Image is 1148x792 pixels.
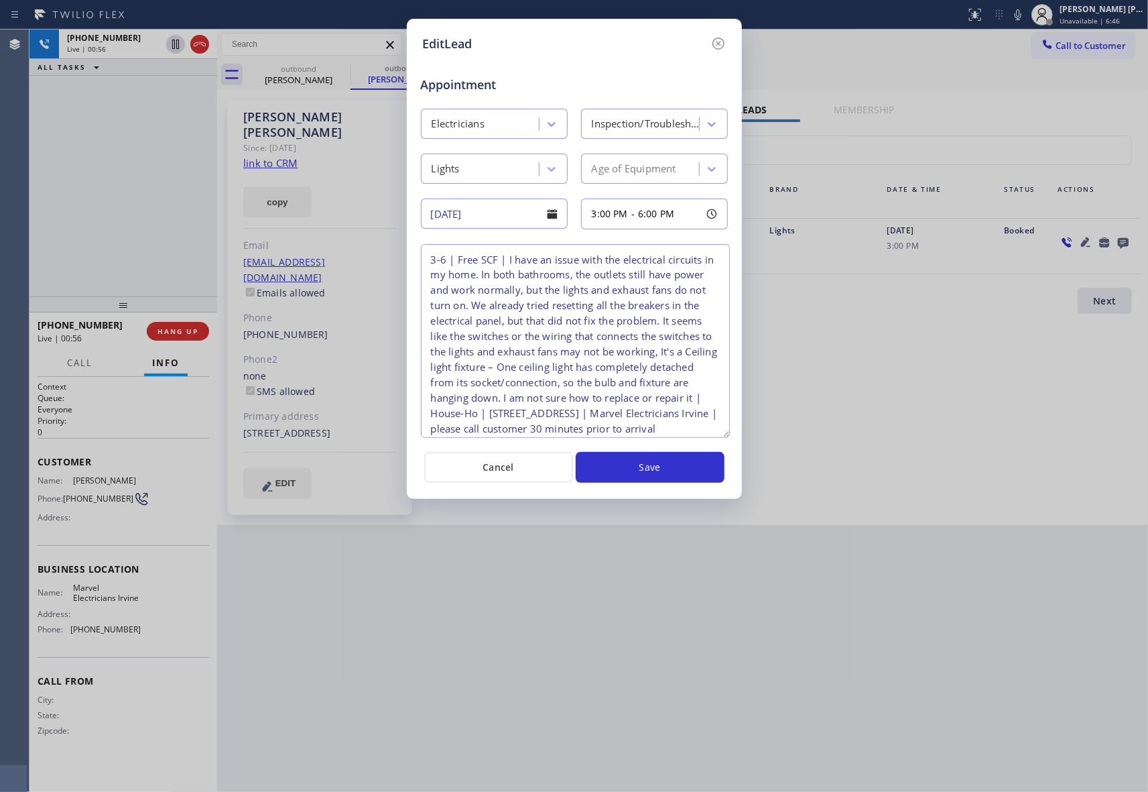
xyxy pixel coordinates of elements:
span: 3:00 PM [592,207,628,220]
button: Cancel [424,452,573,483]
span: 6:00 PM [638,207,674,220]
div: Lights [432,162,460,177]
textarea: 3-6 | Free SCF | I have an issue with the electrical circuits in my home. In both bathrooms, the ... [421,244,730,438]
h5: EditLead [423,35,472,53]
span: Appointment [421,76,521,94]
div: Inspection/Troubleshooting [592,117,700,132]
input: - choose date - [421,199,568,229]
div: Electricians [432,117,485,132]
div: Age of Equipment [592,162,676,177]
button: Save [576,452,724,483]
span: - [631,207,635,220]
